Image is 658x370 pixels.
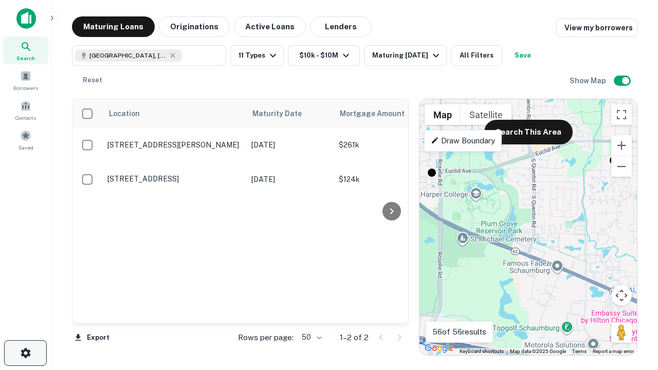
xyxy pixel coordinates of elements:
span: Search [16,54,35,62]
span: Maturity Date [252,107,315,120]
span: [GEOGRAPHIC_DATA], [GEOGRAPHIC_DATA] [89,51,167,60]
button: Drag Pegman onto the map to open Street View [611,322,632,343]
button: Toggle fullscreen view [611,104,632,125]
th: Mortgage Amount [334,99,447,128]
button: Zoom in [611,135,632,156]
p: $124k [339,174,442,185]
p: Draw Boundary [431,135,495,147]
p: [DATE] [251,174,328,185]
th: Maturity Date [246,99,334,128]
p: $261k [339,139,442,151]
a: Report a map error [593,348,634,354]
button: Keyboard shortcuts [460,348,504,355]
button: Lenders [310,16,372,37]
span: Map data ©2025 Google [510,348,566,354]
a: Borrowers [3,66,48,94]
img: capitalize-icon.png [16,8,36,29]
button: Originations [159,16,230,37]
div: 0 0 [419,99,637,355]
span: Location [108,107,140,120]
span: Saved [19,143,33,152]
button: Show satellite imagery [461,104,511,125]
a: Saved [3,126,48,154]
button: 11 Types [230,45,284,66]
p: [DATE] [251,139,328,151]
div: 50 [298,330,323,345]
span: Mortgage Amount [340,107,418,120]
button: All Filters [451,45,502,66]
button: Show street map [425,104,461,125]
iframe: Chat Widget [607,255,658,304]
p: Rows per page: [238,331,294,344]
button: Save your search to get updates of matches that match your search criteria. [506,45,539,66]
div: Maturing [DATE] [372,49,442,62]
h6: Show Map [570,75,608,86]
a: Terms [572,348,587,354]
span: Contacts [15,114,36,122]
span: Borrowers [13,84,38,92]
th: Location [102,99,246,128]
button: Maturing Loans [72,16,155,37]
p: [STREET_ADDRESS][PERSON_NAME] [107,140,241,150]
p: 56 of 56 results [432,326,486,338]
button: Reset [76,70,109,90]
a: Search [3,36,48,64]
button: Active Loans [234,16,306,37]
button: Search This Area [484,120,573,144]
a: Open this area in Google Maps (opens a new window) [422,342,456,355]
button: Zoom out [611,156,632,177]
img: Google [422,342,456,355]
a: Contacts [3,96,48,124]
button: Maturing [DATE] [364,45,447,66]
p: 1–2 of 2 [340,331,369,344]
button: $10k - $10M [288,45,360,66]
button: Export [72,330,112,345]
a: View my borrowers [556,18,637,37]
p: [STREET_ADDRESS] [107,174,241,183]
